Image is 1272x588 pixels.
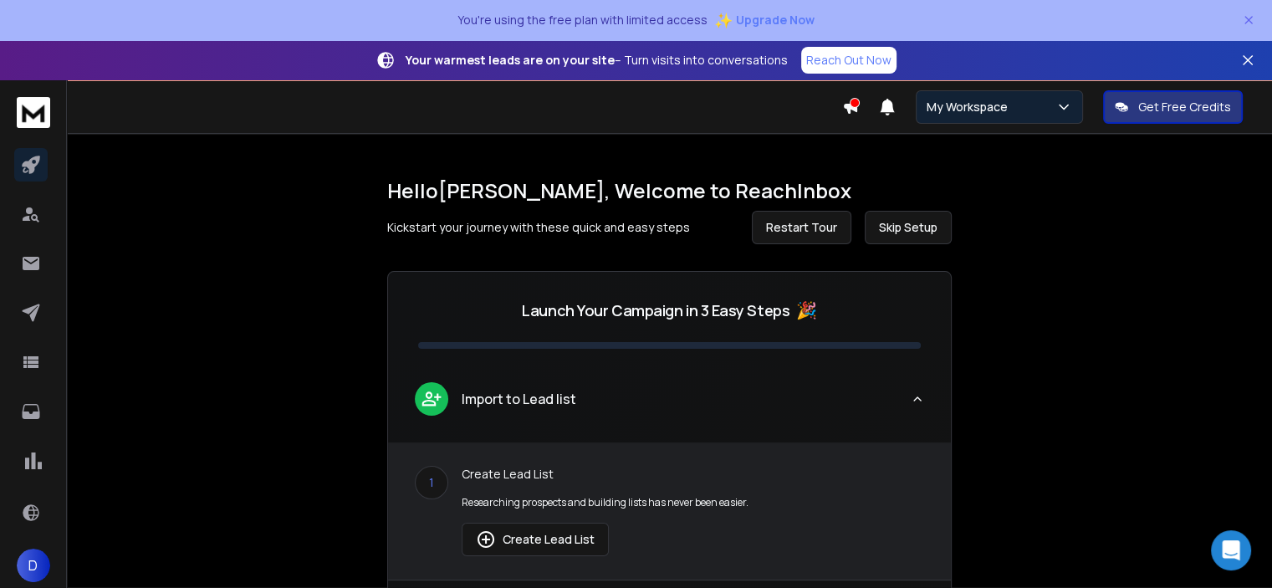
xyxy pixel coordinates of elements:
button: Restart Tour [752,211,851,244]
p: Create Lead List [462,466,924,483]
button: D [17,549,50,582]
p: – Turn visits into conversations [406,52,788,69]
div: 1 [415,466,448,499]
button: ✨Upgrade Now [714,3,815,37]
img: lead [421,388,442,409]
button: Skip Setup [865,211,952,244]
span: ✨ [714,8,733,32]
a: Reach Out Now [801,47,897,74]
p: Import to Lead list [462,389,576,409]
span: Skip Setup [879,219,937,236]
span: Upgrade Now [736,12,815,28]
div: Open Intercom Messenger [1211,530,1251,570]
img: lead [476,529,496,550]
img: logo [17,97,50,128]
strong: Your warmest leads are on your site [406,52,615,68]
p: My Workspace [927,99,1014,115]
button: leadImport to Lead list [388,369,951,442]
p: Kickstart your journey with these quick and easy steps [387,219,690,236]
p: Get Free Credits [1138,99,1231,115]
p: Launch Your Campaign in 3 Easy Steps [522,299,789,322]
button: Get Free Credits [1103,90,1243,124]
p: Researching prospects and building lists has never been easier. [462,496,924,509]
p: You're using the free plan with limited access [457,12,708,28]
h1: Hello [PERSON_NAME] , Welcome to ReachInbox [387,177,952,204]
div: leadImport to Lead list [388,442,951,580]
p: Reach Out Now [806,52,891,69]
button: Create Lead List [462,523,609,556]
span: 🎉 [796,299,817,322]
